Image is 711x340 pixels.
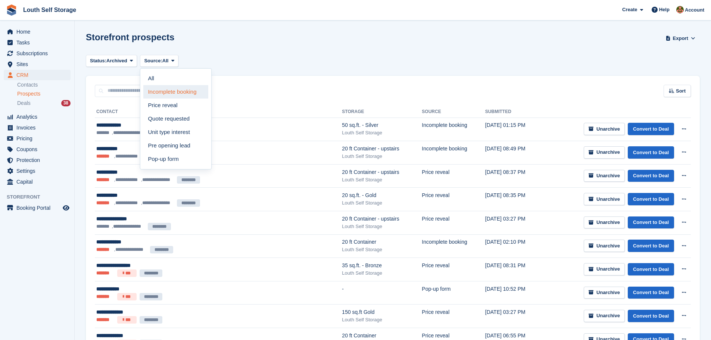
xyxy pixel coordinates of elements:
span: All [162,57,169,65]
button: Unarchive [584,146,625,159]
a: menu [4,70,71,80]
span: Unarchive [596,196,620,202]
span: Sort [676,87,686,95]
td: Price reveal [422,211,485,235]
span: Unarchive [596,126,620,132]
span: Create [622,6,637,13]
span: Analytics [16,112,61,122]
span: Subscriptions [16,48,61,59]
td: [DATE] 03:27 PM [485,211,542,235]
a: Preview store [62,203,71,212]
div: 20 ft Container [342,332,422,340]
td: [DATE] 01:15 PM [485,118,542,141]
span: Sites [16,59,61,69]
div: Louth Self Storage [342,316,422,324]
span: CRM [16,70,61,80]
span: Deals [17,100,31,107]
button: Unarchive [584,193,625,205]
span: Source: [144,57,162,65]
td: [DATE] 08:49 PM [485,141,542,165]
td: [DATE] 08:37 PM [485,164,542,188]
div: 20 ft Container - upstairs [342,145,422,153]
span: Unarchive [596,243,620,249]
a: menu [4,166,71,176]
span: Prospects [17,90,40,97]
div: 35 sq.ft. - Bronze [342,262,422,269]
td: Pop-up form [422,281,485,305]
a: Convert to Deal [628,263,674,275]
div: Louth Self Storage [342,246,422,253]
a: Prospects [17,90,71,98]
td: Price reveal [422,305,485,328]
span: Storefront [7,193,74,201]
button: Unarchive [584,263,625,275]
a: menu [4,203,71,213]
div: 20 ft Container - upstairs [342,168,422,176]
td: Price reveal [422,188,485,211]
button: Unarchive [584,123,625,135]
a: menu [4,59,71,69]
a: Convert to Deal [628,240,674,252]
a: Unit type interest [143,125,208,139]
a: Pop-up form [143,153,208,166]
span: Protection [16,155,61,165]
div: Louth Self Storage [342,199,422,207]
th: Contact [95,106,342,118]
span: Home [16,26,61,37]
span: Unarchive [596,313,620,319]
a: Contacts [17,81,71,88]
a: Convert to Deal [628,287,674,299]
a: menu [4,133,71,144]
h1: Storefront prospects [86,32,174,42]
td: Incomplete booking [422,234,485,258]
td: - [342,281,422,305]
a: Quote requested [143,112,208,125]
th: Source [422,106,485,118]
td: [DATE] 08:35 PM [485,188,542,211]
span: Account [685,6,704,14]
td: [DATE] 10:52 PM [485,281,542,305]
td: Incomplete booking [422,118,485,141]
img: Andy Smith [676,6,684,13]
span: Booking Portal [16,203,61,213]
span: Settings [16,166,61,176]
a: Convert to Deal [628,123,674,135]
td: [DATE] 08:31 PM [485,258,542,281]
button: Unarchive [584,310,625,322]
span: Unarchive [596,219,620,225]
div: 20 ft Container - upstairs [342,215,422,223]
span: Unarchive [596,290,620,296]
div: 20 ft Container [342,238,422,246]
a: Louth Self Storage [20,4,79,16]
span: Tasks [16,37,61,48]
button: Export [664,32,697,44]
div: Louth Self Storage [342,176,422,184]
td: Incomplete booking [422,141,485,165]
span: Help [659,6,670,13]
span: Unarchive [596,149,620,155]
img: stora-icon-8386f47178a22dfd0bd8f6a31ec36ba5ce8667c1dd55bd0f319d3a0aa187defe.svg [6,4,17,16]
a: Incomplete booking [143,85,208,99]
td: [DATE] 02:10 PM [485,234,542,258]
th: Submitted [485,106,542,118]
a: menu [4,48,71,59]
div: Louth Self Storage [342,153,422,160]
a: Convert to Deal [628,216,674,229]
th: Storage [342,106,422,118]
td: Price reveal [422,164,485,188]
span: Capital [16,177,61,187]
span: Invoices [16,122,61,133]
div: Louth Self Storage [342,129,422,137]
a: Convert to Deal [628,193,674,205]
a: menu [4,112,71,122]
button: Unarchive [584,240,625,252]
div: Louth Self Storage [342,223,422,230]
a: menu [4,144,71,155]
span: Archived [106,57,127,65]
button: Status: Archived [86,55,137,67]
button: Source: All [140,55,178,67]
td: Price reveal [422,258,485,281]
button: Unarchive [584,170,625,182]
a: menu [4,155,71,165]
a: Convert to Deal [628,146,674,159]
